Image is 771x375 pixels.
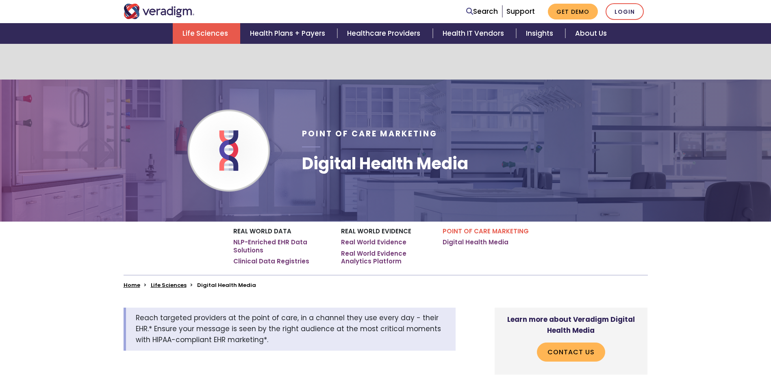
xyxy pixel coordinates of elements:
[466,6,498,17] a: Search
[548,4,598,19] a: Get Demo
[151,281,187,289] a: Life Sciences
[516,23,565,44] a: Insights
[302,128,437,139] span: Point of Care Marketing
[341,238,406,246] a: Real World Evidence
[341,250,430,265] a: Real World Evidence Analytics Platform
[124,281,140,289] a: Home
[302,154,468,173] h1: Digital Health Media
[240,23,337,44] a: Health Plans + Payers
[565,23,617,44] a: About Us
[507,315,635,335] strong: Learn more about Veradigm Digital Health Media
[124,4,195,19] img: Veradigm logo
[443,238,508,246] a: Digital Health Media
[233,238,329,254] a: NLP-Enriched EHR Data Solutions
[233,257,309,265] a: Clinical Data Registries
[173,23,240,44] a: Life Sciences
[136,313,441,345] span: Reach targeted providers at the point of care, in a channel they use every day - their EHR.* Ensu...
[537,343,605,361] a: Contact Us
[606,3,644,20] a: Login
[433,23,516,44] a: Health IT Vendors
[506,6,535,16] a: Support
[337,23,432,44] a: Healthcare Providers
